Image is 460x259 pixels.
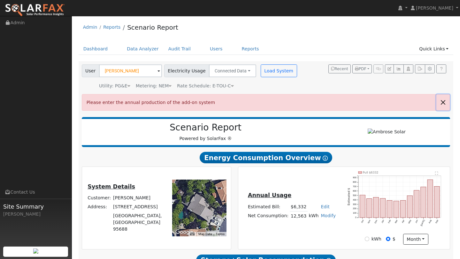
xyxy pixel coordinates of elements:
a: Users [205,43,227,55]
rect: onclick="" [373,197,379,218]
u: Annual Usage [248,192,291,198]
a: Reports [237,43,264,55]
span: PDF [355,67,366,71]
span: Electricity Usage [164,64,209,77]
a: Quick Links [414,43,453,55]
u: System Details [88,183,135,190]
td: Net Consumption: [247,211,289,221]
div: Powered by SolarFax ® [85,122,326,142]
text: Dec [374,219,378,224]
button: Connected Data [209,64,256,77]
text: 500 [353,194,356,196]
rect: onclick="" [421,187,426,218]
input: $ [386,237,390,241]
td: Address: [87,203,112,211]
td: 12,563 [290,211,308,221]
text: Pull $6332 [363,171,379,174]
text: 0 [355,217,356,219]
text:  [435,171,438,175]
button: Edit User [385,64,394,73]
text: 400 [353,199,356,201]
text: 100 [353,212,356,214]
button: Close [436,94,450,110]
text: Mar [394,219,398,224]
text: 200 [353,208,356,210]
rect: onclick="" [414,190,419,218]
a: Edit [321,204,329,209]
rect: onclick="" [387,201,392,218]
rect: onclick="" [360,195,365,218]
text: [DATE] [420,219,425,227]
rect: onclick="" [366,199,372,218]
text: Estimated $ [347,188,350,205]
h2: Scenario Report [88,122,323,133]
text: 300 [353,203,356,205]
td: [STREET_ADDRESS] [112,203,165,211]
text: Sep [435,219,439,224]
button: Keyboard shortcuts [190,232,195,236]
a: Audit Trail [164,43,195,55]
button: Recent [328,64,351,73]
i: Show Help [323,156,328,161]
span: Energy Consumption Overview [200,152,332,163]
button: Settings [425,64,435,73]
a: Open this area in Google Maps (opens a new window) [174,228,195,236]
span: [PERSON_NAME] [416,5,453,11]
img: SolarFax [5,4,65,17]
text: 800 [353,181,356,183]
text: Aug [428,219,432,224]
span: Site Summary [3,202,68,211]
a: Admin [83,25,97,30]
text: 700 [353,185,356,188]
img: Google [174,228,195,236]
text: 600 [353,190,356,192]
span: User [82,64,99,77]
td: [PERSON_NAME] [112,193,165,202]
img: retrieve [33,248,38,254]
td: Estimated Bill: [247,202,289,211]
rect: onclick="" [400,201,406,218]
label: $ [393,236,395,242]
rect: onclick="" [434,187,440,218]
rect: onclick="" [380,198,386,218]
a: Dashboard [79,43,113,55]
text: Oct [361,219,364,224]
text: Nov [367,219,371,224]
rect: onclick="" [394,201,399,218]
span: Alias: HETOUC [177,83,234,88]
a: Data Analyzer [122,43,164,55]
rect: onclick="" [407,196,413,218]
a: Reports [103,25,120,30]
text: 900 [353,177,356,179]
td: $6,332 [290,202,308,211]
button: PDF [352,64,372,73]
text: Apr [401,219,405,224]
label: kWh [372,236,381,242]
img: Ambrose Solar [368,129,406,135]
input: kWh [365,237,369,241]
a: Terms (opens in new tab) [216,232,225,236]
td: Customer: [87,193,112,202]
button: Login As [403,64,413,73]
div: [PERSON_NAME] [3,211,68,218]
a: Modify [321,213,336,218]
text: Jan [381,219,384,224]
div: Utility: PG&E [99,83,130,89]
a: Help Link [436,64,446,73]
button: Map Data [198,232,212,236]
td: [GEOGRAPHIC_DATA], [GEOGRAPHIC_DATA] 95688 [112,211,165,234]
text: Jun [415,219,418,224]
button: Export Interval Data [415,64,425,73]
button: month [403,234,428,245]
input: Select a User [99,64,162,77]
button: Load System [261,64,297,77]
div: Metering: NEM [136,83,172,89]
span: Please enter the annual production of the add-on system [87,100,215,105]
a: Scenario Report [127,24,178,31]
rect: onclick="" [427,180,433,218]
text: Feb [387,219,391,224]
button: Multi-Series Graph [394,64,403,73]
td: kWh [308,211,320,221]
text: May [408,219,412,224]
